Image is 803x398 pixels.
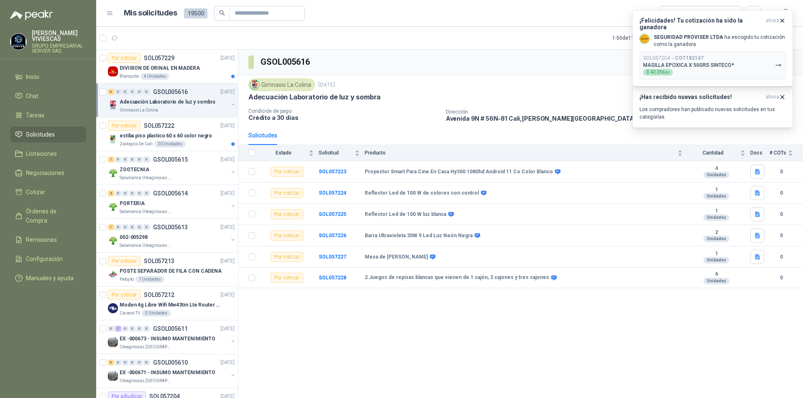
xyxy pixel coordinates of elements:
div: 5 Unidades [142,310,171,317]
div: 0 [115,224,121,230]
b: 1 [688,208,745,215]
img: Company Logo [10,34,26,50]
p: [DATE] [220,223,235,231]
p: GSOL005616 [153,89,188,95]
div: 0 [136,360,143,365]
span: Producto [365,150,676,156]
b: Mesa de [PERSON_NAME] [365,254,428,261]
p: SOL057204 → [643,55,703,61]
p: Moden 4g Libre Wifi Mw43tm Lte Router Móvil Internet 5ghz ALCATEL DESBLOQUEADO [120,301,224,309]
p: Oleaginosas [GEOGRAPHIC_DATA][PERSON_NAME] [120,344,172,350]
p: Caracol TV [120,310,140,317]
div: Por cotizar [271,167,303,177]
div: 0 [143,326,150,332]
a: SOL057226 [319,233,346,238]
b: 2 Juegos de repisas blancas que vienen de 1 cajón, 2 cajones y tres cajones [365,274,549,281]
p: EX -000673 - INSUMO MANTENIMIENTO [120,335,215,343]
div: Unidades [703,236,729,242]
div: 0 [143,360,150,365]
h3: ¡Felicidades! Tu cotización ha sido la ganadora [639,17,762,30]
a: Solicitudes [10,127,86,142]
span: ahora [766,94,779,101]
span: ,90 [665,71,670,74]
img: Company Logo [108,66,118,76]
p: Salamanca Oleaginosas SAS [120,242,172,249]
p: estiba piso plastico 60 x 60 color negro [120,132,212,140]
span: Cotizar [26,188,45,197]
b: Reflector Led de 100 W de colores con control [365,190,479,197]
h3: ¡Has recibido nuevas solicitudes! [639,94,762,101]
div: 0 [115,157,121,162]
img: Company Logo [108,269,118,279]
h1: Mis solicitudes [124,7,177,19]
span: Tareas [26,111,44,120]
b: 4 [688,165,745,172]
p: Blanquita [120,73,139,80]
div: Por cotizar [108,53,141,63]
span: Inicio [26,72,39,81]
div: 1 - 50 de 11461 [612,31,670,45]
div: 1 [108,224,114,230]
a: 4 0 0 0 0 0 GSOL005614[DATE] Company LogoPORTERIASalamanca Oleaginosas SAS [108,188,236,215]
img: Company Logo [640,34,649,43]
a: Manuales y ayuda [10,270,86,286]
span: 42.256 [651,70,670,74]
th: Docs [750,145,770,161]
b: 0 [770,210,793,218]
div: 0 [115,89,121,95]
p: [PERSON_NAME] VIVIESCAS [32,30,86,42]
p: GSOL005613 [153,224,188,230]
div: 0 [129,89,136,95]
div: Por cotizar [108,121,141,131]
b: SEGURIDAD PROVISER LTDA [654,34,723,40]
p: EX -000671 - INSUMO MANTENIMIENTO [120,369,215,377]
div: 0 [143,89,150,95]
a: 0 1 0 0 0 0 GSOL005611[DATE] Company LogoEX -000673 - INSUMO MANTENIMIENTOOleaginosas [GEOGRAPHIC... [108,324,236,350]
p: [DATE] [220,88,235,96]
img: Company Logo [108,337,118,347]
b: Barra Ultravioleta 30W 9 Led Luz Neón Negra [365,233,473,239]
p: [DATE] [220,359,235,367]
a: Negociaciones [10,165,86,181]
a: Por cotizarSOL057229[DATE] Company LogoDIVISION DE ORINAL EN MADERABlanquita4 Unidades [96,50,238,84]
a: 6 0 0 0 0 0 GSOL005616[DATE] Company LogoAdecuación Laboratorio de luz y sombraGimnasio La Colina [108,87,236,114]
a: Inicio [10,69,86,85]
div: 20 Unidades [154,141,186,147]
span: Estado [260,150,307,156]
div: 6 [108,89,114,95]
span: # COTs [770,150,786,156]
th: Cantidad [688,145,750,161]
p: MASILLA EPOXICA X 50GRS SINTECO* [643,62,734,68]
a: Configuración [10,251,86,267]
div: Unidades [703,278,729,284]
p: ha escogido tu cotización como la ganadora [654,34,786,48]
div: 0 [115,360,121,365]
b: 0 [770,232,793,240]
th: Solicitud [319,145,365,161]
p: SOL057222 [144,123,174,129]
div: 0 [129,360,136,365]
button: ¡Has recibido nuevas solicitudes!ahora Los compradores han publicado nuevas solicitudes en tus ca... [632,86,793,128]
p: Adecuación Laboratorio de luz y sombra [120,98,215,106]
b: 2 [688,229,745,236]
p: ZOOTECNIA [120,166,149,174]
span: Manuales y ayuda [26,274,74,283]
div: Unidades [703,172,729,178]
span: Órdenes de Compra [26,207,78,225]
a: Remisiones [10,232,86,248]
a: SOL057223 [319,169,346,175]
a: Licitaciones [10,146,86,162]
p: DIVISION DE ORINAL EN MADERA [120,64,200,72]
a: Por cotizarSOL057222[DATE] Company Logoestiba piso plastico 60 x 60 color negroZoologico De Cali2... [96,117,238,151]
div: 0 [129,326,136,332]
div: 0 [122,360,128,365]
div: Por cotizar [271,209,303,219]
span: Licitaciones [26,149,57,158]
span: Cantidad [688,150,739,156]
a: SOL057228 [319,275,346,281]
a: Tareas [10,107,86,123]
b: 0 [770,189,793,197]
b: Proyector Smart Para Cine En Casa Hy300 1080hd Android 11 Co Color Blanco [365,169,553,175]
p: [DATE] [220,156,235,164]
p: SOL057213 [144,258,174,264]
